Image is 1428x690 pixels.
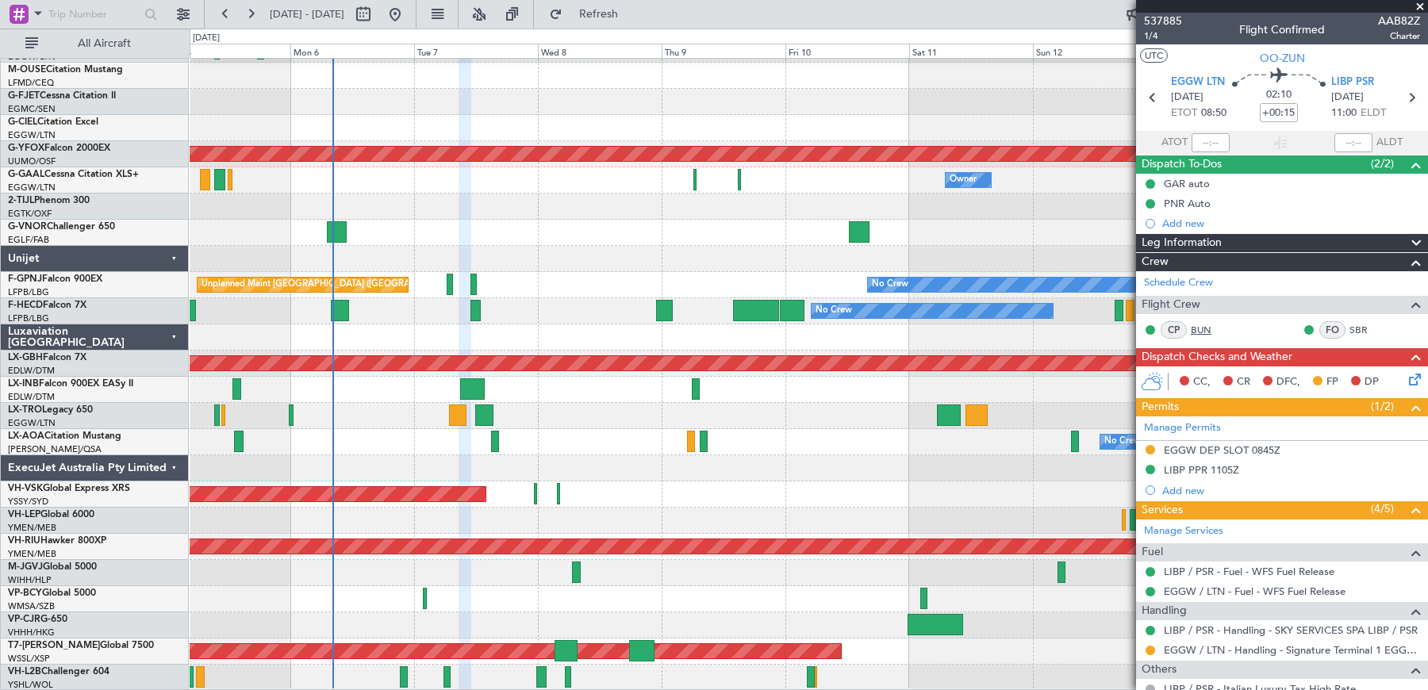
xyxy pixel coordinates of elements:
[1142,501,1183,519] span: Services
[8,588,96,598] a: VP-BCYGlobal 5000
[1371,500,1394,517] span: (4/5)
[1276,374,1300,390] span: DFC,
[1142,155,1222,174] span: Dispatch To-Dos
[816,299,852,323] div: No Crew
[1171,90,1203,105] span: [DATE]
[414,44,538,58] div: Tue 7
[8,510,40,519] span: VH-LEP
[1142,602,1187,620] span: Handling
[8,641,154,650] a: T7-[PERSON_NAME]Global 7500
[48,2,140,26] input: Trip Number
[8,196,34,205] span: 2-TIJL
[542,2,637,27] button: Refresh
[1201,105,1226,121] span: 08:50
[8,667,41,677] span: VH-L2B
[538,44,662,58] div: Wed 8
[8,536,106,546] a: VH-RIUHawker 800XP
[1349,323,1385,337] a: SBR
[1161,135,1188,151] span: ATOT
[1237,374,1250,390] span: CR
[8,615,67,624] a: VP-CJRG-650
[1144,275,1213,291] a: Schedule Crew
[8,208,52,220] a: EGTK/OXF
[8,417,56,429] a: EGGW/LTN
[8,522,56,534] a: YMEN/MEB
[8,600,55,612] a: WMSA/SZB
[8,91,116,101] a: G-FJETCessna Citation II
[1164,585,1345,598] a: EGGW / LTN - Fuel - WFS Fuel Release
[8,144,110,153] a: G-YFOXFalcon 2000EX
[566,9,632,20] span: Refresh
[1376,135,1403,151] span: ALDT
[1142,543,1163,562] span: Fuel
[8,391,55,403] a: EDLW/DTM
[8,365,55,377] a: EDLW/DTM
[8,653,50,665] a: WSSL/XSP
[1326,374,1338,390] span: FP
[1140,48,1168,63] button: UTC
[1378,29,1420,43] span: Charter
[8,667,109,677] a: VH-L2BChallenger 604
[8,274,42,284] span: F-GPNJ
[290,44,414,58] div: Mon 6
[8,353,43,362] span: LX-GBH
[1144,523,1223,539] a: Manage Services
[1142,398,1179,416] span: Permits
[8,65,46,75] span: M-OUSE
[1378,13,1420,29] span: AAB82Z
[1033,44,1157,58] div: Sun 12
[662,44,785,58] div: Thu 9
[8,379,39,389] span: LX-INB
[1361,105,1386,121] span: ELDT
[8,627,55,638] a: VHHH/HKG
[1192,133,1230,152] input: --:--
[8,353,86,362] a: LX-GBHFalcon 7X
[1164,643,1420,657] a: EGGW / LTN - Handling - Signature Terminal 1 EGGW / LTN
[1164,463,1239,477] div: LIBP PPR 1105Z
[8,129,56,141] a: EGGW/LTN
[8,615,40,624] span: VP-CJR
[8,484,130,493] a: VH-VSKGlobal Express XRS
[1142,234,1222,252] span: Leg Information
[193,32,220,45] div: [DATE]
[1164,623,1418,637] a: LIBP / PSR - Handling - SKY SERVICES SPA LIBP / PSR
[8,405,93,415] a: LX-TROLegacy 650
[8,574,52,586] a: WIHH/HLP
[1319,321,1345,339] div: FO
[8,65,123,75] a: M-OUSECitation Mustang
[8,562,97,572] a: M-JGVJGlobal 5000
[8,641,100,650] span: T7-[PERSON_NAME]
[1104,430,1333,454] div: No Crew [GEOGRAPHIC_DATA] ([GEOGRAPHIC_DATA])
[1171,105,1197,121] span: ETOT
[1266,87,1292,103] span: 02:10
[1164,177,1210,190] div: GAR auto
[8,117,37,127] span: G-CIEL
[1260,50,1305,67] span: OO-ZUN
[1142,296,1200,314] span: Flight Crew
[1193,374,1211,390] span: CC,
[8,379,133,389] a: LX-INBFalcon 900EX EASy II
[8,405,42,415] span: LX-TRO
[8,562,43,572] span: M-JGVJ
[8,91,40,101] span: G-FJET
[8,431,44,441] span: LX-AOA
[1365,374,1379,390] span: DP
[1191,323,1226,337] a: BUN
[1162,484,1420,497] div: Add new
[8,301,86,310] a: F-HECDFalcon 7X
[1142,253,1169,271] span: Crew
[8,548,56,560] a: YMEN/MEB
[8,196,90,205] a: 2-TIJLPhenom 300
[8,155,56,167] a: UUMO/OSF
[1162,217,1420,230] div: Add new
[1144,29,1182,43] span: 1/4
[785,44,909,58] div: Fri 10
[8,496,48,508] a: YSSY/SYD
[202,273,463,297] div: Unplanned Maint [GEOGRAPHIC_DATA] ([GEOGRAPHIC_DATA])
[167,44,290,58] div: Sun 5
[8,170,44,179] span: G-GAAL
[8,77,54,89] a: LFMD/CEQ
[950,168,977,192] div: Owner
[8,182,56,194] a: EGGW/LTN
[1164,443,1280,457] div: EGGW DEP SLOT 0845Z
